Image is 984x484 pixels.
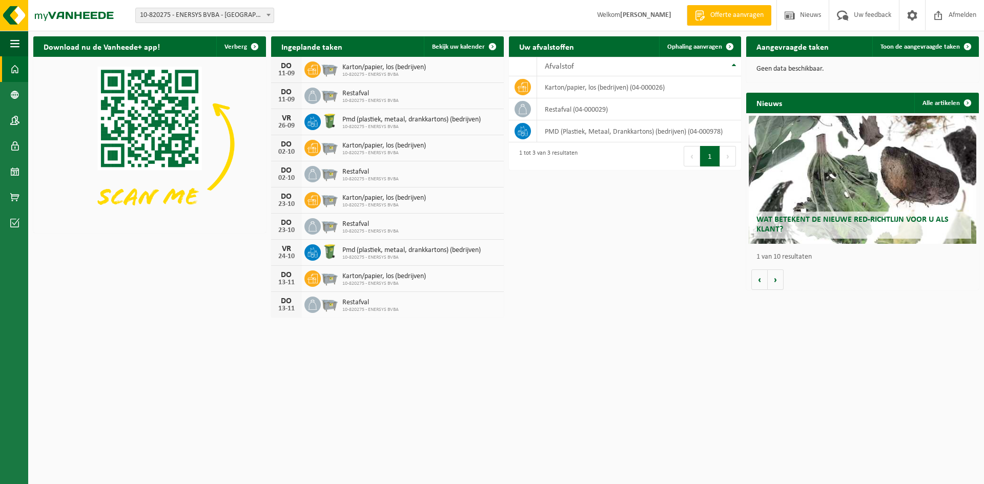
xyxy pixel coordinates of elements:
div: DO [276,166,297,175]
span: Verberg [224,44,247,50]
span: Restafval [342,299,399,307]
img: WB-0240-HPE-GN-50 [321,112,338,130]
button: Previous [684,146,700,166]
div: 23-10 [276,227,297,234]
span: 10-820275 - ENERSYS BVBA [342,72,426,78]
img: WB-2500-GAL-GY-01 [321,269,338,286]
div: DO [276,297,297,305]
button: Volgende [768,269,784,290]
a: Alle artikelen [914,93,978,113]
div: 23-10 [276,201,297,208]
h2: Download nu de Vanheede+ app! [33,36,170,56]
div: 11-09 [276,70,297,77]
div: DO [276,219,297,227]
img: WB-2500-GAL-GY-01 [321,191,338,208]
button: 1 [700,146,720,166]
span: 10-820275 - ENERSYS BVBA [342,176,399,182]
img: WB-0240-HPE-GN-50 [321,243,338,260]
span: Karton/papier, los (bedrijven) [342,272,426,281]
span: Ophaling aanvragen [667,44,722,50]
div: DO [276,62,297,70]
td: restafval (04-000029) [537,98,741,120]
strong: [PERSON_NAME] [620,11,671,19]
span: Karton/papier, los (bedrijven) [342,142,426,150]
div: 02-10 [276,175,297,182]
span: 10-820275 - ENERSYS BVBA [342,202,426,208]
span: 10-820275 - ENERSYS BVBA [342,150,426,156]
div: VR [276,245,297,253]
span: Offerte aanvragen [708,10,766,20]
img: WB-2500-GAL-GY-01 [321,217,338,234]
span: Restafval [342,90,399,98]
button: Next [720,146,736,166]
span: 10-820275 - ENERSYS BVBA [342,98,399,104]
p: Geen data beschikbaar. [756,66,969,73]
td: PMD (Plastiek, Metaal, Drankkartons) (bedrijven) (04-000978) [537,120,741,142]
span: 10-820275 - ENERSYS BVBA - MECHELEN [135,8,274,23]
td: karton/papier, los (bedrijven) (04-000026) [537,76,741,98]
div: DO [276,271,297,279]
div: 02-10 [276,149,297,156]
div: VR [276,114,297,122]
img: WB-2500-GAL-GY-01 [321,86,338,103]
h2: Aangevraagde taken [746,36,839,56]
span: 10-820275 - ENERSYS BVBA [342,255,481,261]
h2: Uw afvalstoffen [509,36,584,56]
a: Ophaling aanvragen [659,36,740,57]
h2: Nieuws [746,93,792,113]
button: Verberg [216,36,265,57]
div: 11-09 [276,96,297,103]
span: 10-820275 - ENERSYS BVBA [342,307,399,313]
div: 26-09 [276,122,297,130]
span: Karton/papier, los (bedrijven) [342,194,426,202]
span: 10-820275 - ENERSYS BVBA [342,281,426,287]
img: WB-2500-GAL-GY-01 [321,295,338,312]
span: Restafval [342,168,399,176]
div: 13-11 [276,279,297,286]
span: Restafval [342,220,399,228]
span: 10-820275 - ENERSYS BVBA [342,124,481,130]
span: Pmd (plastiek, metaal, drankkartons) (bedrijven) [342,116,481,124]
img: WB-2500-GAL-GY-01 [321,164,338,182]
span: 10-820275 - ENERSYS BVBA [342,228,399,235]
span: Toon de aangevraagde taken [880,44,960,50]
a: Toon de aangevraagde taken [872,36,978,57]
a: Offerte aanvragen [687,5,771,26]
span: Bekijk uw kalender [432,44,485,50]
a: Bekijk uw kalender [424,36,503,57]
span: Afvalstof [545,62,574,71]
span: Karton/papier, los (bedrijven) [342,64,426,72]
a: Wat betekent de nieuwe RED-richtlijn voor u als klant? [749,116,977,244]
div: 13-11 [276,305,297,312]
div: DO [276,193,297,201]
div: DO [276,140,297,149]
p: 1 van 10 resultaten [756,254,974,261]
span: Pmd (plastiek, metaal, drankkartons) (bedrijven) [342,246,481,255]
h2: Ingeplande taken [271,36,353,56]
img: WB-2500-GAL-GY-01 [321,60,338,77]
div: DO [276,88,297,96]
span: 10-820275 - ENERSYS BVBA - MECHELEN [136,8,274,23]
button: Vorige [751,269,768,290]
span: Wat betekent de nieuwe RED-richtlijn voor u als klant? [756,216,949,234]
div: 24-10 [276,253,297,260]
div: 1 tot 3 van 3 resultaten [514,145,578,167]
img: WB-2500-GAL-GY-01 [321,138,338,156]
img: Download de VHEPlus App [33,57,266,231]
